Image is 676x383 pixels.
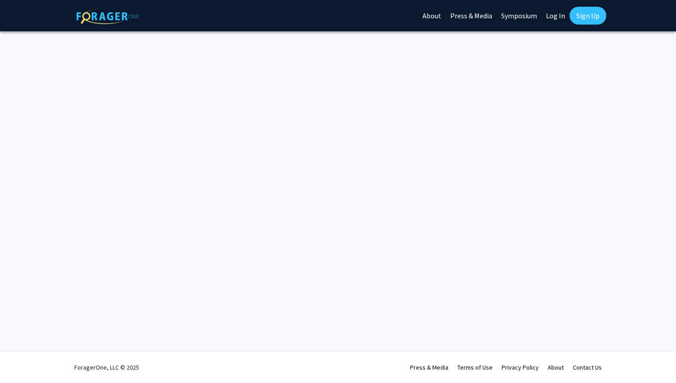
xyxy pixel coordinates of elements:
a: Press & Media [410,363,448,371]
div: ForagerOne, LLC © 2025 [74,352,139,383]
a: Sign Up [570,7,606,25]
a: Terms of Use [457,363,493,371]
a: About [548,363,564,371]
a: Contact Us [573,363,602,371]
img: ForagerOne Logo [76,8,139,24]
a: Privacy Policy [502,363,539,371]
